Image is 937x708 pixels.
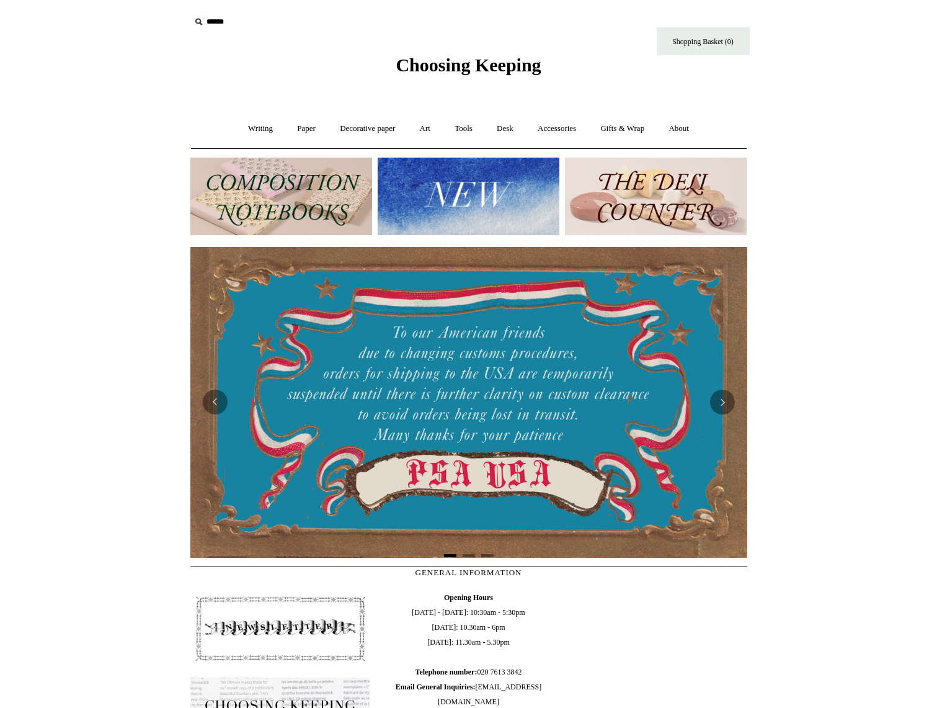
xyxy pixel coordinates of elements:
button: Previous [203,390,228,414]
a: About [657,112,700,145]
b: : [474,668,477,676]
b: Opening Hours [444,593,493,602]
span: [EMAIL_ADDRESS][DOMAIN_NAME] [396,683,541,706]
img: pf-4db91bb9--1305-Newsletter-Button_1200x.jpg [190,590,370,667]
a: Choosing Keeping [396,65,541,73]
a: Art [409,112,442,145]
b: Email General Inquiries: [396,683,476,691]
img: 202302 Composition ledgers.jpg__PID:69722ee6-fa44-49dd-a067-31375e5d54ec [190,158,372,235]
a: Accessories [526,112,587,145]
button: Next [710,390,735,414]
span: Choosing Keeping [396,55,541,75]
span: GENERAL INFORMATION [415,568,522,577]
a: Desk [486,112,525,145]
a: Tools [443,112,484,145]
a: Shopping Basket (0) [657,27,750,55]
button: Page 1 [444,554,456,557]
button: Page 3 [481,554,494,557]
img: New.jpg__PID:f73bdf93-380a-4a35-bcfe-7823039498e1 [378,158,559,235]
button: Page 2 [463,554,475,557]
img: USA PSA .jpg__PID:33428022-6587-48b7-8b57-d7eefc91f15a [190,247,747,557]
img: The Deli Counter [565,158,747,235]
a: Paper [286,112,327,145]
a: Decorative paper [329,112,406,145]
a: Writing [237,112,284,145]
a: Gifts & Wrap [589,112,655,145]
b: Telephone number [415,668,477,676]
